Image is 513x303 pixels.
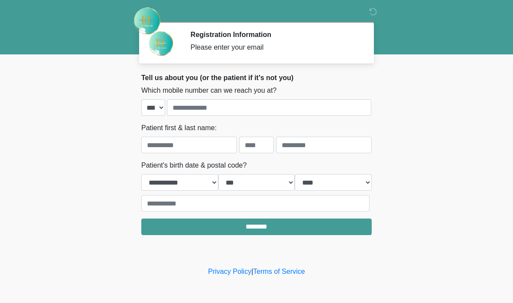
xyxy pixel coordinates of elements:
label: Patient's birth date & postal code? [141,160,247,171]
h2: Tell us about you (or the patient if it's not you) [141,74,372,82]
a: | [251,268,253,275]
label: Which mobile number can we reach you at? [141,85,276,96]
a: Privacy Policy [208,268,252,275]
a: Terms of Service [253,268,305,275]
img: Rehydrate Aesthetics & Wellness Logo [133,7,161,35]
label: Patient first & last name: [141,123,217,133]
img: Agent Avatar [148,30,174,57]
div: Please enter your email [190,42,359,53]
